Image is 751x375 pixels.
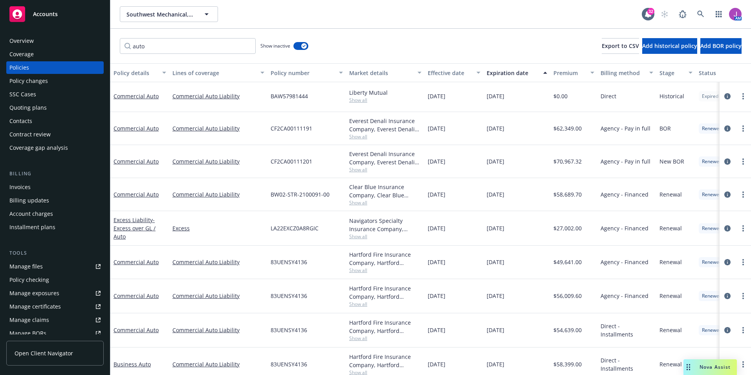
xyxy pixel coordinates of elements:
[172,224,264,232] a: Excess
[601,92,616,100] span: Direct
[9,101,47,114] div: Quoting plans
[487,92,504,100] span: [DATE]
[553,157,582,165] span: $70,967.32
[6,88,104,101] a: SSC Cases
[271,360,307,368] span: 83UENSY4136
[702,191,722,198] span: Renewed
[428,292,445,300] span: [DATE]
[9,208,53,220] div: Account charges
[602,42,639,50] span: Export to CSV
[349,88,421,97] div: Liberty Mutual
[723,92,732,101] a: circleInformation
[723,224,732,233] a: circleInformation
[9,88,36,101] div: SSC Cases
[428,360,445,368] span: [DATE]
[659,326,682,334] span: Renewal
[738,124,748,133] a: more
[428,69,472,77] div: Effective date
[702,125,722,132] span: Renewed
[601,322,653,338] span: Direct - Installments
[702,259,722,266] span: Renewed
[172,124,264,132] a: Commercial Auto Liability
[6,249,104,257] div: Tools
[657,6,672,22] a: Start snowing
[428,224,445,232] span: [DATE]
[6,181,104,193] a: Invoices
[271,92,308,100] span: BAW57981444
[169,63,267,82] button: Lines of coverage
[738,291,748,301] a: more
[271,190,330,199] span: BW02-STR-2100091-00
[659,157,684,165] span: New BOR
[723,257,732,267] a: circleInformation
[6,194,104,207] a: Billing updates
[659,224,682,232] span: Renewal
[6,75,104,87] a: Policy changes
[120,38,256,54] input: Filter by keyword...
[723,157,732,166] a: circleInformation
[6,287,104,300] span: Manage exposures
[738,224,748,233] a: more
[428,157,445,165] span: [DATE]
[349,301,421,307] span: Show all
[6,61,104,74] a: Policies
[738,190,748,199] a: more
[659,360,682,368] span: Renewal
[693,6,709,22] a: Search
[6,260,104,273] a: Manage files
[601,224,648,232] span: Agency - Financed
[33,11,58,17] span: Accounts
[553,360,582,368] span: $58,399.00
[172,292,264,300] a: Commercial Auto Liability
[659,124,671,132] span: BOR
[271,157,312,165] span: CF2CA00111201
[723,325,732,335] a: circleInformation
[271,292,307,300] span: 83UENSY4136
[349,166,421,173] span: Show all
[6,314,104,326] a: Manage claims
[738,325,748,335] a: more
[487,157,504,165] span: [DATE]
[6,48,104,61] a: Coverage
[702,327,722,334] span: Renewed
[702,292,722,300] span: Renewed
[553,92,568,100] span: $0.00
[349,150,421,166] div: Everest Denali Insurance Company, Everest Denali Insurance Company, [PERSON_NAME] and Associates ...
[659,92,684,100] span: Historical
[729,8,742,20] img: photo
[6,170,104,178] div: Billing
[723,124,732,133] a: circleInformation
[702,158,722,165] span: Renewed
[349,217,421,233] div: Navigators Specialty Insurance Company, Navigators Insurance, RT Specialty Insurance Services, LLC
[9,260,43,273] div: Manage files
[550,63,597,82] button: Premium
[428,190,445,199] span: [DATE]
[172,326,264,334] a: Commercial Auto Liability
[487,292,504,300] span: [DATE]
[700,38,742,54] button: Add BOR policy
[349,233,421,240] span: Show all
[601,258,648,266] span: Agency - Financed
[428,258,445,266] span: [DATE]
[723,190,732,199] a: circleInformation
[642,38,697,54] button: Add historical policy
[271,69,334,77] div: Policy number
[700,364,731,370] span: Nova Assist
[267,63,346,82] button: Policy number
[172,157,264,165] a: Commercial Auto Liability
[428,124,445,132] span: [DATE]
[6,142,104,154] a: Coverage gap analysis
[6,221,104,233] a: Installment plans
[9,115,32,127] div: Contacts
[110,63,169,82] button: Policy details
[349,353,421,369] div: Hartford Fire Insurance Company, Hartford Insurance Group, Amwins
[9,75,48,87] div: Policy changes
[9,221,55,233] div: Installment plans
[260,42,290,49] span: Show inactive
[9,274,49,286] div: Policy checking
[602,38,639,54] button: Export to CSV
[114,216,156,240] span: - Excess over GL / Auto
[172,190,264,199] a: Commercial Auto Liability
[172,69,256,77] div: Lines of coverage
[9,35,34,47] div: Overview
